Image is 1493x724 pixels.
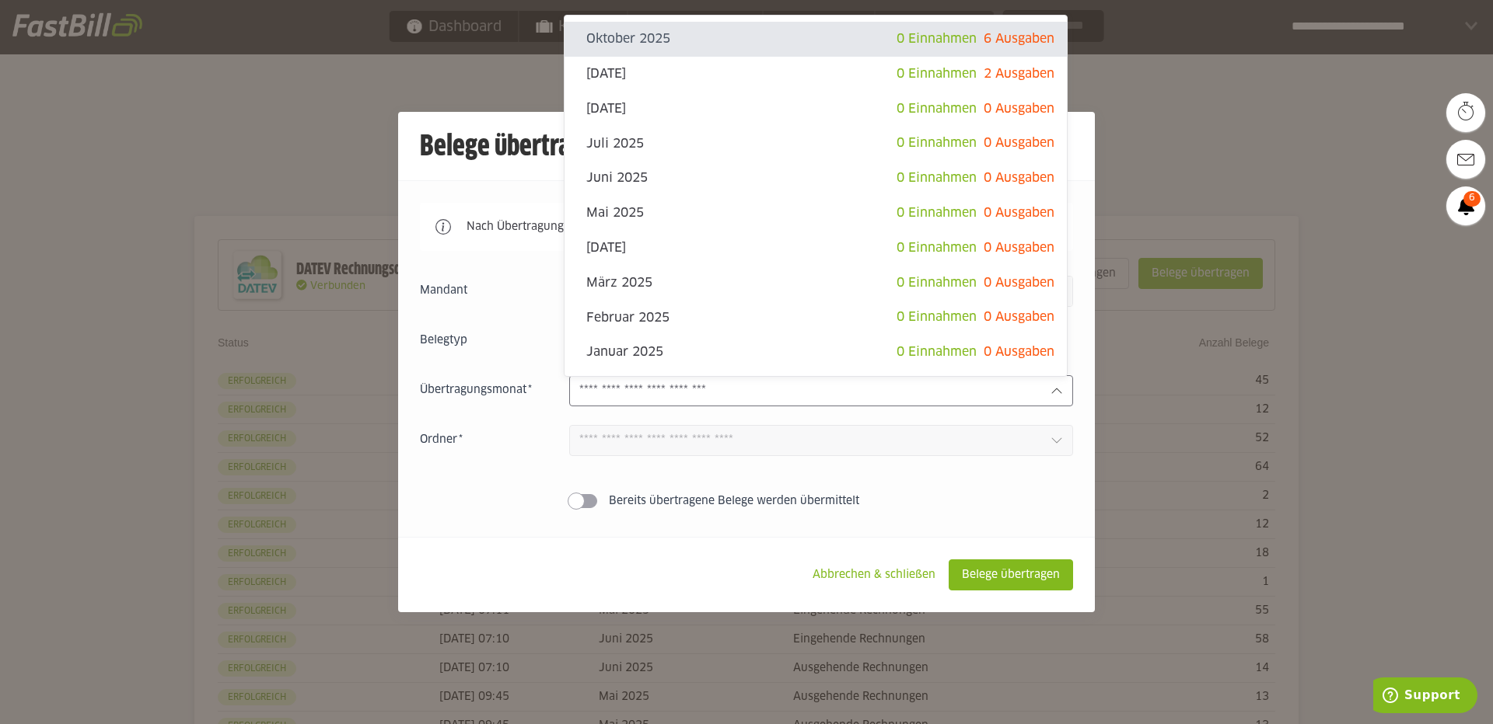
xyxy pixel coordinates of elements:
sl-option: Juni 2025 [565,161,1067,196]
span: 0 Einnahmen [897,277,977,289]
sl-button: Abbrechen & schließen [799,559,949,590]
sl-option: März 2025 [565,266,1067,301]
sl-option: Februar 2025 [565,301,1067,336]
span: 0 Ausgaben [984,312,1054,324]
sl-option: Juli 2025 [565,127,1067,162]
span: 0 Ausgaben [984,172,1054,184]
sl-option: [DATE] [565,231,1067,266]
sl-button: Belege übertragen [949,559,1073,590]
iframe: Öffnet ein Widget, in dem Sie weitere Informationen finden [1373,677,1477,716]
span: 0 Einnahmen [897,312,977,324]
span: 2 Ausgaben [984,68,1054,80]
sl-switch: Bereits übertragene Belege werden übermittelt [420,493,1073,509]
span: 0 Einnahmen [897,33,977,45]
sl-option: [DATE] [565,92,1067,127]
span: 0 Ausgaben [984,207,1054,219]
sl-option: [DATE] [565,57,1067,92]
span: 0 Ausgaben [984,137,1054,150]
span: 0 Ausgaben [984,277,1054,289]
span: 0 Einnahmen [897,242,977,254]
span: 6 Ausgaben [984,33,1054,45]
span: 0 Einnahmen [897,172,977,184]
span: 0 Ausgaben [984,103,1054,115]
sl-option: Oktober 2025 [565,22,1067,57]
a: 6 [1446,186,1485,225]
span: 6 [1463,191,1481,207]
span: 0 Einnahmen [897,137,977,150]
span: 0 Ausgaben [984,242,1054,254]
span: 0 Einnahmen [897,207,977,219]
span: 0 Einnahmen [897,346,977,358]
span: 0 Einnahmen [897,103,977,115]
sl-option: Januar 2025 [565,335,1067,370]
span: 0 Einnahmen [897,68,977,80]
sl-option: Mai 2025 [565,196,1067,231]
span: 0 Ausgaben [984,346,1054,358]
